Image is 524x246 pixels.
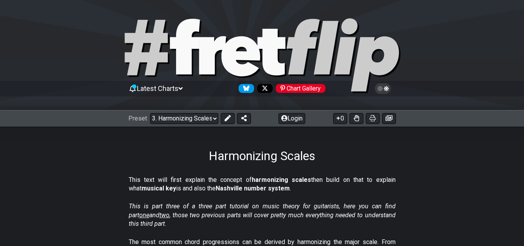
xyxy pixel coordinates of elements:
[379,85,387,92] span: Toggle light / dark theme
[209,148,315,163] h1: Harmonizing Scales
[129,202,396,227] em: This is part three of a three part tutorial on music theory for guitarists, here you can find par...
[137,84,178,92] span: Latest Charts
[333,113,347,124] button: 0
[159,211,169,219] span: two
[142,185,176,192] strong: musical key
[254,84,273,93] a: Follow #fretflip at X
[150,113,218,124] select: Preset
[128,115,147,122] span: Preset
[235,84,254,93] a: Follow #fretflip at Bluesky
[139,211,149,219] span: one
[216,185,290,192] strong: Nashville number system
[221,113,235,124] button: Edit Preset
[273,84,325,93] a: #fretflip at Pinterest
[382,113,396,124] button: Create image
[349,113,363,124] button: Toggle Dexterity for all fretkits
[278,113,305,124] button: Login
[276,84,325,93] div: Chart Gallery
[366,113,380,124] button: Print
[252,176,311,183] strong: harmonizing scales
[129,176,396,193] p: This text will first explain the concept of then build on that to explain what is and also the .
[237,113,251,124] button: Share Preset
